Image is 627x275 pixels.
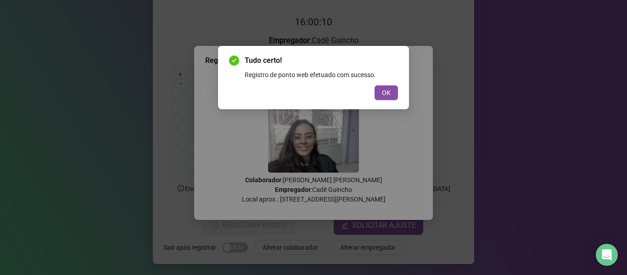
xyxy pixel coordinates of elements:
[245,55,398,66] span: Tudo certo!
[245,70,398,80] div: Registro de ponto web efetuado com sucesso.
[375,85,398,100] button: OK
[382,88,391,98] span: OK
[596,244,618,266] div: Open Intercom Messenger
[229,56,239,66] span: check-circle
